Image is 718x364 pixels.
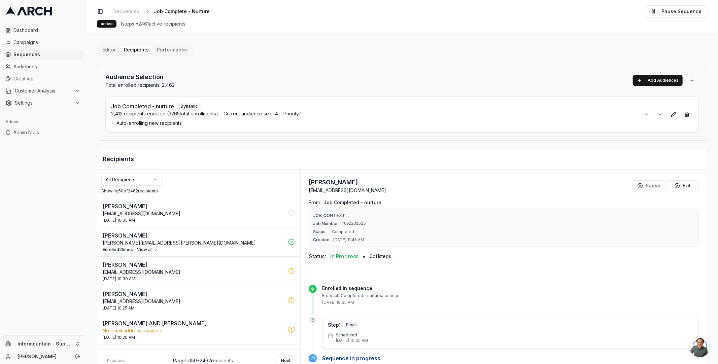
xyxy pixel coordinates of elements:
[15,100,72,106] span: Settings
[103,319,284,327] p: [PERSON_NAME] AND [PERSON_NAME]
[111,7,220,16] nav: breadcrumb
[173,357,233,364] span: Page 1 of 50 • 2462 recipients
[113,8,139,15] span: Sequences
[103,210,284,217] p: [EMAIL_ADDRESS][DOMAIN_NAME]
[103,154,702,164] h2: Recipients
[342,221,366,226] span: #602231515
[111,110,218,117] span: 2,412 recipients enrolled
[13,39,80,46] span: Campaigns
[153,45,191,54] button: Performance
[309,199,321,206] span: From:
[370,253,391,260] span: 0 of 1 steps
[103,290,284,298] p: [PERSON_NAME]
[103,261,284,269] p: [PERSON_NAME]
[328,322,341,328] p: Step 1
[103,218,135,223] span: [DATE] 10:35 AM
[666,180,699,191] button: Exit
[3,49,83,60] a: Sequences
[103,305,135,311] span: [DATE] 10:25 AM
[322,300,699,305] p: [DATE] 10:35 AM
[336,338,368,343] p: [DATE] 10:35 AM
[322,285,699,292] p: Enrolled in sequence
[103,335,135,340] span: [DATE] 10:20 AM
[105,82,175,88] p: Total enrolled recipients: 2,462
[224,110,278,117] span: Current audience size: 4
[3,98,83,108] button: Settings
[336,332,368,338] p: Scheduled
[15,87,72,94] span: Customer Analysis
[329,228,357,235] span: Completed
[120,45,153,54] button: Recipients
[18,341,72,347] span: Intermountain - Superior Water & Air
[111,102,174,110] p: Job Completed - nurture
[101,188,296,194] div: Showing 50 of 2462 recipients
[309,252,326,260] span: Status:
[283,110,302,117] span: Priority: 1
[363,252,366,260] span: •
[3,37,83,48] a: Campaigns
[111,120,635,126] span: Auto-enrolling new recipients
[323,199,382,206] span: Job Completed - nurture
[97,198,300,227] button: [PERSON_NAME][EMAIL_ADDRESS][DOMAIN_NAME][DATE] 10:35 AM
[103,202,284,210] p: [PERSON_NAME]
[97,227,300,256] button: [PERSON_NAME][PERSON_NAME][EMAIL_ADDRESS][PERSON_NAME][DOMAIN_NAME]Enrolled2times - View all
[690,337,710,357] div: Open chat
[322,293,699,298] p: From Job Completed - nurture audience
[633,180,665,191] button: Pause
[103,276,135,282] span: [DATE] 10:30 AM
[3,73,83,84] a: Creatives
[103,269,284,276] p: [EMAIL_ADDRESS][DOMAIN_NAME]
[309,187,386,194] p: [EMAIL_ADDRESS][DOMAIN_NAME]
[13,129,80,136] span: Admin tools
[103,327,284,334] p: No email address available
[103,349,284,357] p: [PERSON_NAME]
[103,231,284,240] p: [PERSON_NAME]
[121,21,185,27] span: 1 steps • 2461 active recipients
[103,240,284,246] p: [PERSON_NAME][EMAIL_ADDRESS][PERSON_NAME][DOMAIN_NAME]
[313,221,339,226] span: Job Number:
[645,5,707,17] button: Pause Sequence
[309,178,386,187] h3: [PERSON_NAME]
[3,25,83,36] a: Dashboard
[3,85,83,96] button: Customer Analysis
[344,322,360,328] span: Email
[103,247,158,252] button: Enrolled2times - View all
[97,315,300,344] button: [PERSON_NAME] AND [PERSON_NAME]No email address available[DATE] 10:20 AM
[97,257,300,286] button: [PERSON_NAME][EMAIL_ADDRESS][DOMAIN_NAME][DATE] 10:30 AM
[333,237,365,243] span: [DATE] 11:45 AM
[13,63,80,70] span: Audiences
[13,75,80,82] span: Creatives
[13,51,80,58] span: Sequences
[13,27,80,34] span: Dashboard
[97,20,116,28] div: active
[111,7,142,16] a: Sequences
[177,103,201,110] div: Dynamic
[98,45,120,54] button: Editor
[103,298,284,305] p: [EMAIL_ADDRESS][DOMAIN_NAME]
[3,338,83,349] button: Intermountain - Superior Water & Air
[154,8,210,15] span: Job Complete - Nurture
[313,237,331,243] span: Created:
[633,75,683,86] button: Add Audiences
[3,61,83,72] a: Audiences
[97,286,300,315] button: [PERSON_NAME][EMAIL_ADDRESS][DOMAIN_NAME][DATE] 10:25 AM
[330,252,359,260] span: In Progress
[18,353,68,360] a: [PERSON_NAME]
[3,116,83,127] div: Admin
[313,213,694,218] p: Job Context
[73,352,82,361] button: Log out
[322,354,699,362] p: Sequence in progress
[166,111,218,116] span: ( 3265 total enrollments)
[3,127,83,138] a: Admin tools
[105,72,175,82] h2: Audience Selection
[313,229,327,234] span: Status:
